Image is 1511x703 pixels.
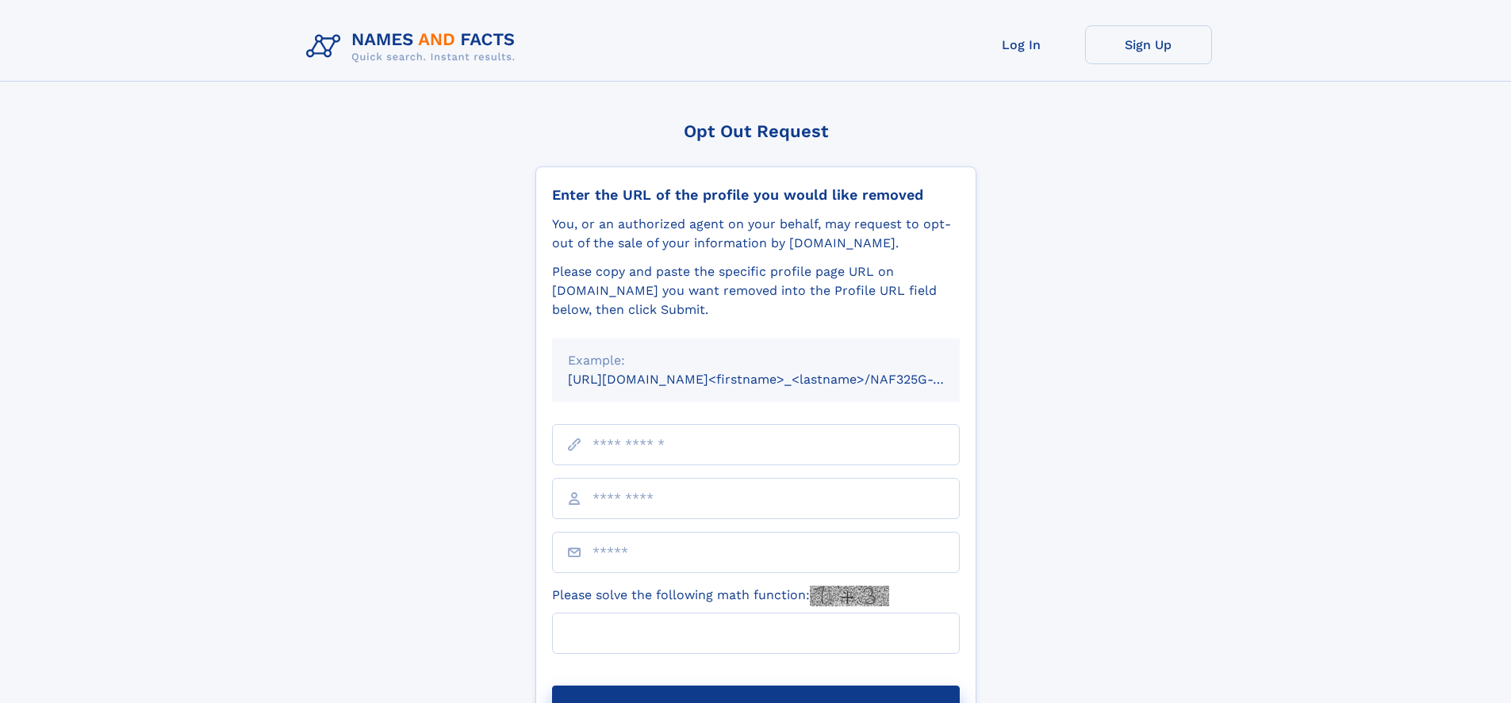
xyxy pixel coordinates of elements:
[1085,25,1212,64] a: Sign Up
[300,25,528,68] img: Logo Names and Facts
[552,262,960,319] div: Please copy and paste the specific profile page URL on [DOMAIN_NAME] you want removed into the Pr...
[552,586,889,606] label: Please solve the following math function:
[958,25,1085,64] a: Log In
[568,372,990,387] small: [URL][DOMAIN_NAME]<firstname>_<lastname>/NAF325G-xxxxxxxx
[552,215,960,253] div: You, or an authorized agent on your behalf, may request to opt-out of the sale of your informatio...
[535,121,976,141] div: Opt Out Request
[552,186,960,204] div: Enter the URL of the profile you would like removed
[568,351,944,370] div: Example:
